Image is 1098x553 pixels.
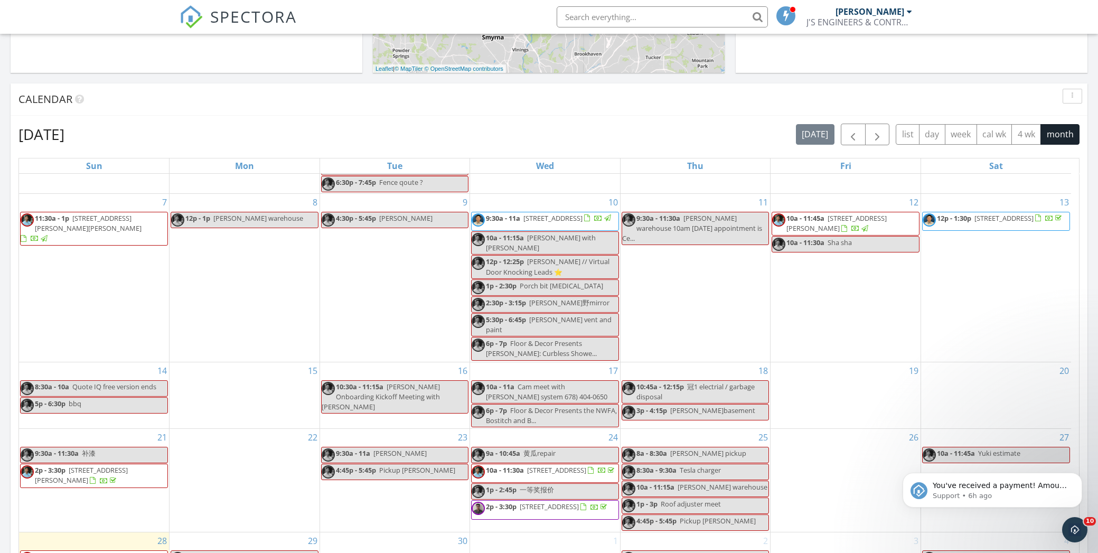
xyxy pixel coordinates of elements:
[611,532,620,549] a: Go to October 1, 2025
[622,516,635,529] img: e69d927861a981b5419829664192f7c6.jpg
[336,177,376,187] span: 6:30p - 7:45p
[471,500,619,519] a: 2p - 3:30p [STREET_ADDRESS]
[18,92,72,106] span: Calendar
[796,124,834,145] button: [DATE]
[1062,517,1087,542] iframe: Intercom live chat
[19,362,170,429] td: Go to September 14, 2025
[670,406,755,415] span: [PERSON_NAME]basement
[376,65,393,72] a: Leaflet
[472,281,485,294] img: e69d927861a981b5419829664192f7c6.jpg
[385,158,405,173] a: Tuesday
[636,516,677,526] span: 4:45p - 5:45p
[786,213,887,233] a: 10a - 11:45a [STREET_ADDRESS][PERSON_NAME]
[620,193,771,362] td: Go to September 11, 2025
[622,465,635,479] img: e69d927861a981b5419829664192f7c6.jpg
[456,532,470,549] a: Go to September 30, 2025
[887,451,1098,524] iframe: Intercom notifications message
[912,532,921,549] a: Go to October 3, 2025
[486,298,526,307] span: 2:30p - 3:15p
[756,362,770,379] a: Go to September 18, 2025
[974,213,1034,223] span: [STREET_ADDRESS]
[534,158,556,173] a: Wednesday
[155,362,169,379] a: Go to September 14, 2025
[336,213,376,223] span: 4:30p - 5:45p
[921,193,1071,362] td: Go to September 13, 2025
[155,429,169,446] a: Go to September 21, 2025
[320,362,470,429] td: Go to September 16, 2025
[907,429,921,446] a: Go to September 26, 2025
[69,399,81,408] span: bbq
[18,124,64,145] h2: [DATE]
[486,339,507,348] span: 6p - 7p
[772,213,785,227] img: e69d927861a981b5419829664192f7c6.jpg
[425,65,503,72] a: © OpenStreetMap contributors
[185,213,210,223] span: 12p - 1p
[622,448,635,462] img: e69d927861a981b5419829664192f7c6.jpg
[472,233,485,246] img: e69d927861a981b5419829664192f7c6.jpg
[1057,362,1071,379] a: Go to September 20, 2025
[771,362,921,429] td: Go to September 19, 2025
[21,399,34,412] img: e69d927861a981b5419829664192f7c6.jpg
[622,406,635,419] img: e69d927861a981b5419829664192f7c6.jpg
[486,465,524,475] span: 10a - 11:30a
[456,362,470,379] a: Go to September 16, 2025
[520,502,579,511] span: [STREET_ADDRESS]
[486,257,524,266] span: 12p - 12:25p
[21,213,142,243] a: 11:30a - 1p [STREET_ADDRESS][PERSON_NAME][PERSON_NAME]
[471,212,619,231] a: 9:30a - 11a [STREET_ADDRESS]
[461,194,470,211] a: Go to September 9, 2025
[486,315,612,334] span: [PERSON_NAME] vent and paint
[987,158,1005,173] a: Saturday
[622,213,635,227] img: e69d927861a981b5419829664192f7c6.jpg
[19,429,170,532] td: Go to September 21, 2025
[35,465,128,485] a: 2p - 3:30p [STREET_ADDRESS][PERSON_NAME]
[472,382,485,395] img: e69d927861a981b5419829664192f7c6.jpg
[529,298,609,307] span: [PERSON_NAME]野mirror
[921,429,1071,532] td: Go to September 27, 2025
[171,213,184,227] img: e69d927861a981b5419829664192f7c6.jpg
[470,193,621,362] td: Go to September 10, 2025
[520,281,603,290] span: Porch bit [MEDICAL_DATA]
[170,362,320,429] td: Go to September 15, 2025
[865,124,890,145] button: Next month
[322,382,335,395] img: e69d927861a981b5419829664192f7c6.jpg
[786,213,887,233] span: [STREET_ADDRESS][PERSON_NAME]
[486,502,517,511] span: 2p - 3:30p
[20,212,168,246] a: 11:30a - 1p [STREET_ADDRESS][PERSON_NAME][PERSON_NAME]
[945,124,977,145] button: week
[472,298,485,311] img: e69d927861a981b5419829664192f7c6.jpg
[471,464,619,483] a: 10a - 11:30a [STREET_ADDRESS]
[472,448,485,462] img: e69d927861a981b5419829664192f7c6.jpg
[907,362,921,379] a: Go to September 19, 2025
[486,213,520,223] span: 9:30a - 11a
[21,448,34,462] img: e69d927861a981b5419829664192f7c6.jpg
[1011,124,1041,145] button: 4 wk
[486,233,596,252] span: [PERSON_NAME] with [PERSON_NAME]
[838,158,853,173] a: Friday
[923,448,936,462] img: e69d927861a981b5419829664192f7c6.jpg
[921,362,1071,429] td: Go to September 20, 2025
[523,448,556,458] span: 黄瓜repair
[72,382,156,391] span: Quote IQ free version ends
[523,213,583,223] span: [STREET_ADDRESS]
[486,233,524,242] span: 10a - 11:15a
[472,257,485,270] img: e69d927861a981b5419829664192f7c6.jpg
[160,194,169,211] a: Go to September 7, 2025
[486,406,507,415] span: 6p - 7p
[761,532,770,549] a: Go to October 2, 2025
[21,382,34,395] img: e69d927861a981b5419829664192f7c6.jpg
[82,448,96,458] span: 补漆
[786,213,824,223] span: 10a - 11:45a
[470,429,621,532] td: Go to September 24, 2025
[486,382,607,401] span: Cam meet with [PERSON_NAME] system 678) 404-0650
[210,5,297,27] span: SPECTORA
[772,212,919,236] a: 10a - 11:45a [STREET_ADDRESS][PERSON_NAME]
[520,485,554,494] span: 一等奖报价
[622,499,635,512] img: e69d927861a981b5419829664192f7c6.jpg
[336,465,376,475] span: 4:45p - 5:45p
[661,499,721,509] span: Roof adjuster meet
[472,502,485,515] img: 0d7ee497c56e0e939c226fa367a33142.jpeg
[486,257,609,276] span: [PERSON_NAME] // Virtual Door Knocking Leads ⭐️
[472,315,485,328] img: e69d927861a981b5419829664192f7c6.jpg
